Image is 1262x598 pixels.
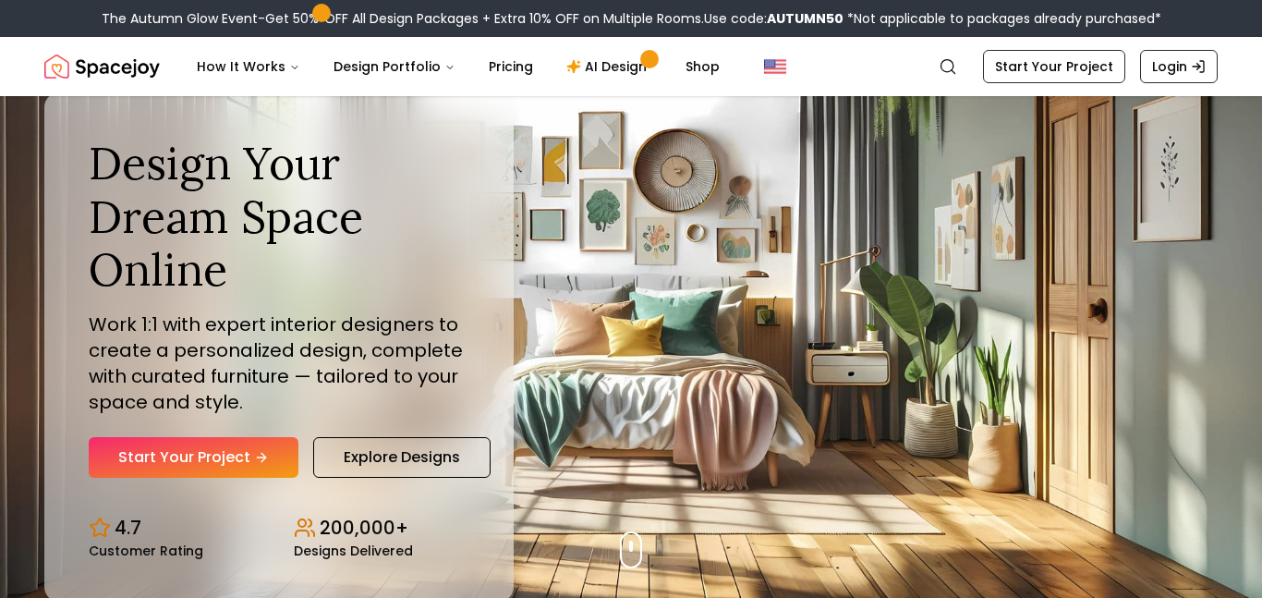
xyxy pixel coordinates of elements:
[294,544,413,557] small: Designs Delivered
[182,48,734,85] nav: Main
[1140,50,1218,83] a: Login
[767,9,843,28] b: AUTUMN50
[320,515,408,541] p: 200,000+
[313,437,491,478] a: Explore Designs
[319,48,470,85] button: Design Portfolio
[474,48,548,85] a: Pricing
[44,48,160,85] a: Spacejoy
[552,48,667,85] a: AI Design
[89,311,469,415] p: Work 1:1 with expert interior designers to create a personalized design, complete with curated fu...
[89,544,203,557] small: Customer Rating
[764,55,786,78] img: United States
[89,437,298,478] a: Start Your Project
[115,515,141,541] p: 4.7
[102,9,1161,28] div: The Autumn Glow Event-Get 50% OFF All Design Packages + Extra 10% OFF on Multiple Rooms.
[983,50,1125,83] a: Start Your Project
[182,48,315,85] button: How It Works
[89,137,469,297] h1: Design Your Dream Space Online
[44,37,1218,96] nav: Global
[44,48,160,85] img: Spacejoy Logo
[671,48,734,85] a: Shop
[843,9,1161,28] span: *Not applicable to packages already purchased*
[89,500,469,557] div: Design stats
[704,9,843,28] span: Use code:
